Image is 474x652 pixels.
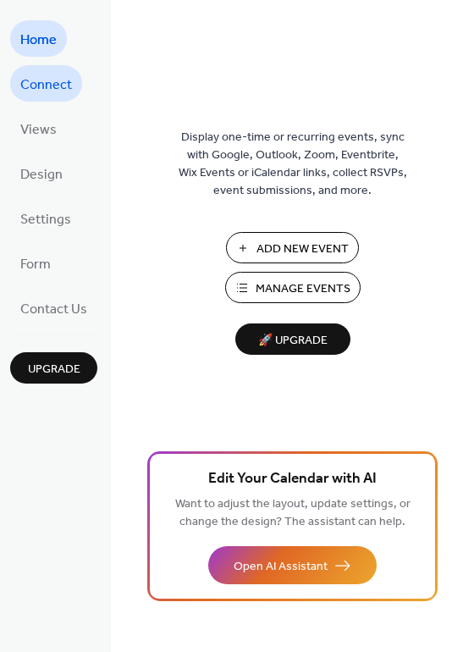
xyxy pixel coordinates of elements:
[256,240,349,258] span: Add New Event
[208,546,377,584] button: Open AI Assistant
[226,232,359,263] button: Add New Event
[10,290,97,326] a: Contact Us
[10,110,67,146] a: Views
[10,245,61,281] a: Form
[10,155,73,191] a: Design
[10,200,81,236] a: Settings
[234,558,328,576] span: Open AI Assistant
[10,352,97,384] button: Upgrade
[20,207,71,233] span: Settings
[225,272,361,303] button: Manage Events
[20,27,57,53] span: Home
[256,280,350,298] span: Manage Events
[28,361,80,378] span: Upgrade
[10,20,67,57] a: Home
[179,129,407,200] span: Display one-time or recurring events, sync with Google, Outlook, Zoom, Eventbrite, Wix Events or ...
[20,162,63,188] span: Design
[245,329,340,352] span: 🚀 Upgrade
[10,65,82,102] a: Connect
[20,72,72,98] span: Connect
[20,251,51,278] span: Form
[235,323,350,355] button: 🚀 Upgrade
[20,117,57,143] span: Views
[208,467,377,491] span: Edit Your Calendar with AI
[20,296,87,323] span: Contact Us
[175,493,411,533] span: Want to adjust the layout, update settings, or change the design? The assistant can help.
